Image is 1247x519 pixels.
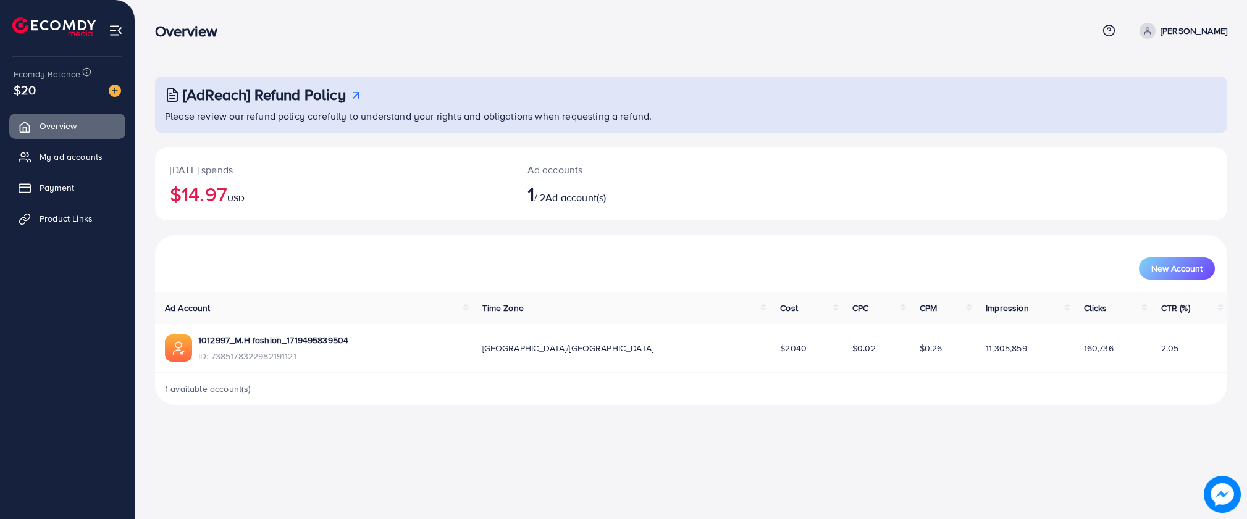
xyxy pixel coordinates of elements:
[109,85,121,97] img: image
[40,151,103,163] span: My ad accounts
[165,383,251,395] span: 1 available account(s)
[9,206,125,231] a: Product Links
[1084,302,1107,314] span: Clicks
[482,342,654,354] span: [GEOGRAPHIC_DATA]/[GEOGRAPHIC_DATA]
[482,302,524,314] span: Time Zone
[165,302,211,314] span: Ad Account
[545,191,606,204] span: Ad account(s)
[527,182,766,206] h2: / 2
[1206,478,1240,512] img: image
[1135,23,1227,39] a: [PERSON_NAME]
[9,175,125,200] a: Payment
[1139,257,1215,280] button: New Account
[170,182,498,206] h2: $14.97
[155,22,227,40] h3: Overview
[780,302,798,314] span: Cost
[198,350,348,362] span: ID: 7385178322982191121
[1084,342,1114,354] span: 160,736
[780,342,807,354] span: $2040
[40,212,93,225] span: Product Links
[852,302,868,314] span: CPC
[986,302,1029,314] span: Impression
[920,302,937,314] span: CPM
[183,86,346,104] h3: [AdReach] Refund Policy
[12,17,96,36] img: logo
[198,334,348,346] a: 1012997_M.H fashion_1719495839504
[40,120,77,132] span: Overview
[1161,342,1179,354] span: 2.05
[170,162,498,177] p: [DATE] spends
[527,180,534,208] span: 1
[9,144,125,169] a: My ad accounts
[227,192,245,204] span: USD
[14,81,36,99] span: $20
[40,181,74,194] span: Payment
[109,23,123,38] img: menu
[920,342,943,354] span: $0.26
[527,162,766,177] p: Ad accounts
[165,334,192,362] img: ic-ads-acc.e4c84228.svg
[986,342,1027,354] span: 11,305,859
[852,342,876,354] span: $0.02
[1151,264,1203,273] span: New Account
[1161,302,1190,314] span: CTR (%)
[1161,23,1227,38] p: [PERSON_NAME]
[165,109,1220,123] p: Please review our refund policy carefully to understand your rights and obligations when requesti...
[9,114,125,138] a: Overview
[14,68,80,80] span: Ecomdy Balance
